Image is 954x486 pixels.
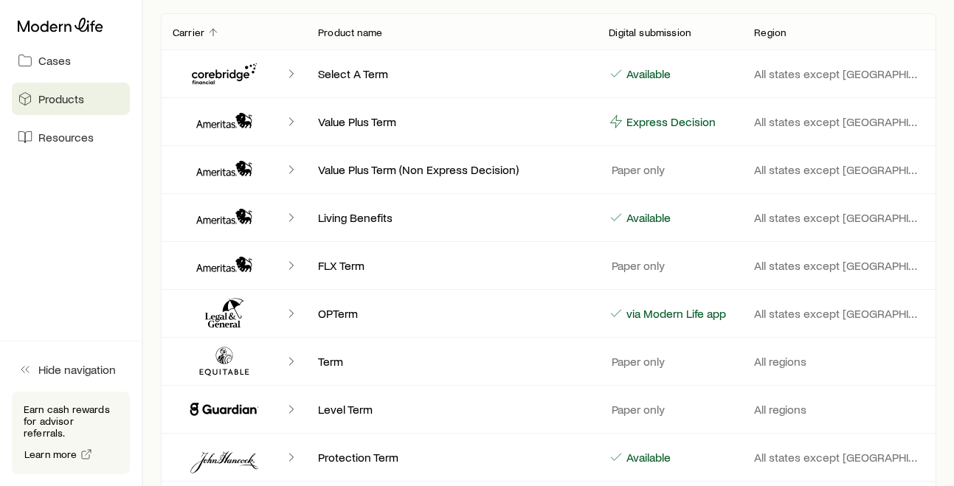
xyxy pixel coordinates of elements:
[318,306,585,321] p: OPTerm
[318,354,585,369] p: Term
[24,449,77,459] span: Learn more
[318,210,585,225] p: Living Benefits
[609,162,665,177] p: Paper only
[38,91,84,106] span: Products
[623,306,726,321] p: via Modern Life app
[609,354,665,369] p: Paper only
[623,450,671,465] p: Available
[754,402,924,417] p: All regions
[609,27,691,38] p: Digital submission
[318,402,585,417] p: Level Term
[609,258,665,273] p: Paper only
[318,114,585,129] p: Value Plus Term
[754,66,924,81] p: All states except [GEOGRAPHIC_DATA]
[12,121,130,153] a: Resources
[623,66,671,81] p: Available
[24,403,118,439] p: Earn cash rewards for advisor referrals.
[12,353,130,386] button: Hide navigation
[12,44,130,77] a: Cases
[318,66,585,81] p: Select A Term
[12,83,130,115] a: Products
[754,258,924,273] p: All states except [GEOGRAPHIC_DATA]
[38,130,94,145] span: Resources
[318,27,382,38] p: Product name
[623,114,716,129] p: Express Decision
[754,27,786,38] p: Region
[609,402,665,417] p: Paper only
[754,210,924,225] p: All states except [GEOGRAPHIC_DATA]
[318,450,585,465] p: Protection Term
[12,392,130,474] div: Earn cash rewards for advisor referrals.Learn more
[173,27,204,38] p: Carrier
[754,162,924,177] p: All states except [GEOGRAPHIC_DATA]
[38,53,71,68] span: Cases
[318,258,585,273] p: FLX Term
[754,306,924,321] p: All states except [GEOGRAPHIC_DATA]
[754,450,924,465] p: All states except [GEOGRAPHIC_DATA]
[38,362,116,377] span: Hide navigation
[318,162,585,177] p: Value Plus Term (Non Express Decision)
[754,354,924,369] p: All regions
[623,210,671,225] p: Available
[754,114,924,129] p: All states except [GEOGRAPHIC_DATA]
